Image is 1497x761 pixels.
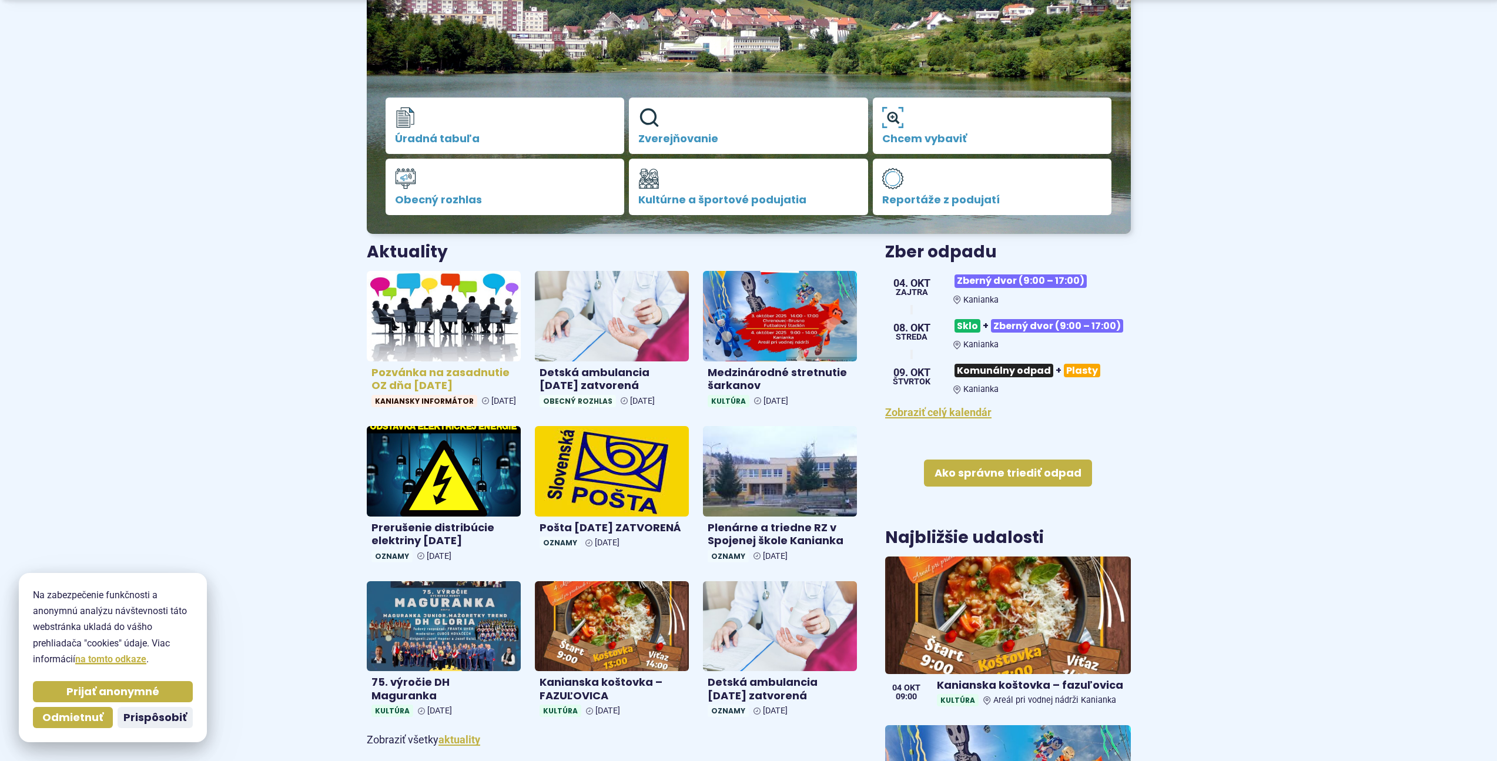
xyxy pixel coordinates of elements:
[371,676,516,702] h4: 75. výročie DH Maguranka
[893,378,930,386] span: štvrtok
[955,319,980,333] span: Sklo
[33,707,113,728] button: Odmietnuť
[535,426,689,554] a: Pošta [DATE] ZATVORENÁ Oznamy [DATE]
[371,705,413,717] span: Kultúra
[763,706,788,716] span: [DATE]
[924,460,1092,487] a: Ako správne triediť odpad
[540,395,616,407] span: Obecný rozhlas
[893,278,930,289] span: 04. okt
[893,367,930,378] span: 09. okt
[386,98,625,154] a: Úradná tabuľa
[540,366,684,393] h4: Detská ambulancia [DATE] zatvorená
[703,271,857,412] a: Medzinárodné stretnutie šarkanov Kultúra [DATE]
[638,194,859,206] span: Kultúrne a športové podujatia
[438,733,480,746] a: Zobraziť všetky aktuality
[893,333,930,341] span: streda
[629,98,868,154] a: Zverejňovanie
[371,366,516,393] h4: Pozvánka na zasadnutie OZ dňa [DATE]
[367,731,858,749] p: Zobraziť všetky
[371,521,516,548] h4: Prerušenie distribúcie elektriny [DATE]
[427,706,452,716] span: [DATE]
[885,529,1044,547] h3: Najbližšie udalosti
[1064,364,1100,377] span: Plasty
[993,695,1116,705] span: Areál pri vodnej nádrži Kanianka
[963,295,999,305] span: Kanianka
[638,133,859,145] span: Zverejňovanie
[963,340,999,350] span: Kanianka
[703,581,857,722] a: Detská ambulancia [DATE] zatvorená Oznamy [DATE]
[885,243,1130,262] h3: Zber odpadu
[763,396,788,406] span: [DATE]
[885,314,1130,350] a: Sklo+Zberný dvor (9:00 – 17:00) Kanianka 08. okt streda
[367,243,448,262] h3: Aktuality
[708,550,749,562] span: Oznamy
[540,521,684,535] h4: Pošta [DATE] ZATVORENÁ
[123,711,187,725] span: Prispôsobiť
[885,406,992,418] a: Zobraziť celý kalendár
[708,676,852,702] h4: Detská ambulancia [DATE] zatvorená
[892,684,902,692] span: 04
[595,706,620,716] span: [DATE]
[991,319,1123,333] span: Zberný dvor (9:00 – 17:00)
[540,705,581,717] span: Kultúra
[118,707,193,728] button: Prispôsobiť
[33,587,193,667] p: Na zabezpečenie funkčnosti a anonymnú analýzu návštevnosti táto webstránka ukladá do vášho prehli...
[629,159,868,215] a: Kultúrne a športové podujatia
[540,676,684,702] h4: Kanianska koštovka – FAZUĽOVICA
[395,133,615,145] span: Úradná tabuľa
[893,323,930,333] span: 08. okt
[708,521,852,548] h4: Plenárne a triedne RZ v Spojenej škole Kanianka
[882,133,1103,145] span: Chcem vybaviť
[708,395,749,407] span: Kultúra
[937,694,979,706] span: Kultúra
[708,705,749,717] span: Oznamy
[882,194,1103,206] span: Reportáže z podujatí
[885,270,1130,305] a: Zberný dvor (9:00 – 17:00) Kanianka 04. okt Zajtra
[955,274,1087,288] span: Zberný dvor (9:00 – 17:00)
[535,271,689,412] a: Detská ambulancia [DATE] zatvorená Obecný rozhlas [DATE]
[708,366,852,393] h4: Medzinárodné stretnutie šarkanov
[953,314,1130,337] h3: +
[33,681,193,702] button: Prijať anonymné
[371,550,413,562] span: Oznamy
[885,359,1130,394] a: Komunálny odpad+Plasty Kanianka 09. okt štvrtok
[386,159,625,215] a: Obecný rozhlas
[873,98,1112,154] a: Chcem vybaviť
[904,684,920,692] span: okt
[75,653,146,665] a: na tomto odkaze
[595,538,619,548] span: [DATE]
[491,396,516,406] span: [DATE]
[540,537,581,549] span: Oznamy
[427,551,451,561] span: [DATE]
[367,581,521,722] a: 75. výročie DH Maguranka Kultúra [DATE]
[763,551,788,561] span: [DATE]
[367,271,521,412] a: Pozvánka na zasadnutie OZ dňa [DATE] Kaniansky informátor [DATE]
[963,384,999,394] span: Kanianka
[955,364,1053,377] span: Komunálny odpad
[873,159,1112,215] a: Reportáže z podujatí
[630,396,655,406] span: [DATE]
[703,426,857,567] a: Plenárne a triedne RZ v Spojenej škole Kanianka Oznamy [DATE]
[66,685,159,699] span: Prijať anonymné
[893,289,930,297] span: Zajtra
[367,426,521,567] a: Prerušenie distribúcie elektriny [DATE] Oznamy [DATE]
[371,395,477,407] span: Kaniansky informátor
[953,359,1130,382] h3: +
[892,693,920,701] span: 09:00
[42,711,103,725] span: Odmietnuť
[395,194,615,206] span: Obecný rozhlas
[937,679,1126,692] h4: Kanianska koštovka – fazuľovica
[535,581,689,722] a: Kanianska koštovka – FAZUĽOVICA Kultúra [DATE]
[885,556,1130,712] a: Kanianska koštovka – fazuľovica KultúraAreál pri vodnej nádrži Kanianka 04 okt 09:00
